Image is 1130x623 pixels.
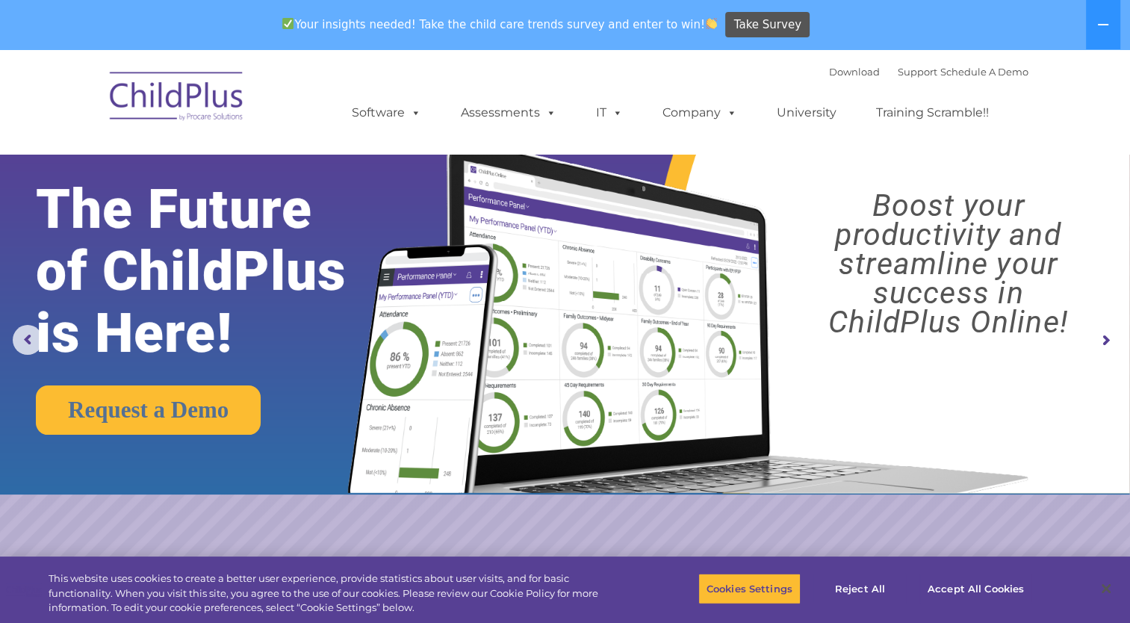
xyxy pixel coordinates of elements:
[813,573,907,604] button: Reject All
[898,66,937,78] a: Support
[102,61,252,136] img: ChildPlus by Procare Solutions
[208,160,271,171] span: Phone number
[36,385,261,435] a: Request a Demo
[829,66,880,78] a: Download
[282,18,294,29] img: ✅
[337,98,436,128] a: Software
[648,98,752,128] a: Company
[49,571,621,616] div: This website uses cookies to create a better user experience, provide statistics about user visit...
[780,191,1116,337] rs-layer: Boost your productivity and streamline your success in ChildPlus Online!
[725,12,810,38] a: Take Survey
[208,99,253,110] span: Last name
[446,98,571,128] a: Assessments
[698,573,801,604] button: Cookies Settings
[36,179,397,365] rs-layer: The Future of ChildPlus is Here!
[581,98,638,128] a: IT
[940,66,1028,78] a: Schedule A Demo
[706,18,717,29] img: 👏
[919,573,1032,604] button: Accept All Cookies
[762,98,851,128] a: University
[861,98,1004,128] a: Training Scramble!!
[276,10,724,39] span: Your insights needed! Take the child care trends survey and enter to win!
[829,66,1028,78] font: |
[734,12,801,38] span: Take Survey
[1090,572,1123,605] button: Close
